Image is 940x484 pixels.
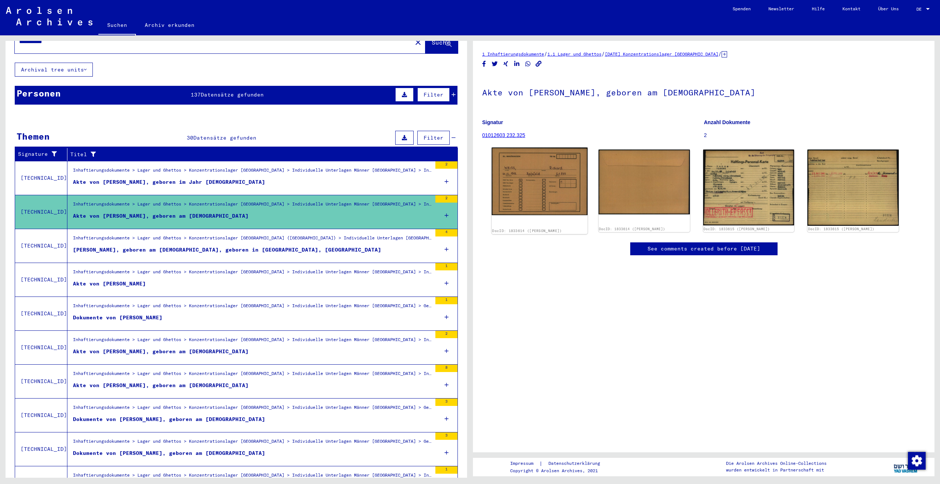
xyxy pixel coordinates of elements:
[424,91,443,98] span: Filter
[510,460,539,467] a: Impressum
[18,150,62,158] div: Signature
[73,370,432,380] div: Inhaftierungsdokumente > Lager und Ghettos > Konzentrationslager [GEOGRAPHIC_DATA] > Individuelle...
[73,302,432,313] div: Inhaftierungsdokumente > Lager und Ghettos > Konzentrationslager [GEOGRAPHIC_DATA] > Individuelle...
[136,16,203,34] a: Archiv erkunden
[543,460,609,467] a: Datenschutzerklärung
[703,150,795,225] img: 001.jpg
[425,31,458,53] button: Suche
[15,63,93,77] button: Archival tree units
[908,452,925,469] div: Zustimmung ändern
[6,7,92,25] img: Arolsen_neg.svg
[510,460,609,467] div: |
[480,59,488,69] button: Share on Facebook
[718,50,722,57] span: /
[424,134,443,141] span: Filter
[599,150,690,214] img: 002.jpg
[524,59,532,69] button: Share on WhatsApp
[435,331,457,338] div: 2
[15,432,67,466] td: [TECHNICAL_ID]
[435,466,457,474] div: 1
[704,131,925,139] p: 2
[808,227,874,231] a: DocID: 1833615 ([PERSON_NAME])
[15,330,67,364] td: [TECHNICAL_ID]
[908,452,926,470] img: Zustimmung ändern
[73,415,265,423] div: Dokumente von [PERSON_NAME], geboren am [DEMOGRAPHIC_DATA]
[807,150,899,226] img: 002.jpg
[704,119,750,125] b: Anzahl Dokumente
[605,51,718,57] a: [DATE] Konzentrationslager [GEOGRAPHIC_DATA]
[482,132,525,138] a: 01012603 232.325
[17,87,61,100] div: Personen
[73,314,162,322] div: Dokumente von [PERSON_NAME]
[492,229,562,233] a: DocID: 1833614 ([PERSON_NAME])
[417,88,450,102] button: Filter
[704,227,770,231] a: DocID: 1833615 ([PERSON_NAME])
[648,245,760,253] a: See comments created before [DATE]
[726,467,827,473] p: wurden entwickelt in Partnerschaft mit
[73,212,249,220] div: Akte von [PERSON_NAME], geboren am [DEMOGRAPHIC_DATA]
[414,38,422,47] mat-icon: close
[510,467,609,474] p: Copyright © Arolsen Archives, 2021
[491,59,499,69] button: Share on Twitter
[73,404,432,414] div: Inhaftierungsdokumente > Lager und Ghettos > Konzentrationslager [GEOGRAPHIC_DATA] > Individuelle...
[70,148,450,160] div: Titel
[73,449,265,457] div: Dokumente von [PERSON_NAME], geboren am [DEMOGRAPHIC_DATA]
[73,235,432,245] div: Inhaftierungsdokumente > Lager und Ghettos > Konzentrationslager [GEOGRAPHIC_DATA] ([GEOGRAPHIC_D...
[432,39,450,46] span: Suche
[513,59,521,69] button: Share on LinkedIn
[15,263,67,297] td: [TECHNICAL_ID]
[601,50,605,57] span: /
[15,398,67,432] td: [TECHNICAL_ID]
[70,151,443,158] div: Titel
[18,148,69,160] div: Signature
[73,472,432,482] div: Inhaftierungsdokumente > Lager und Ghettos > Konzentrationslager [GEOGRAPHIC_DATA] > Individuelle...
[73,246,381,254] div: [PERSON_NAME], geboren am [DEMOGRAPHIC_DATA], geboren in [GEOGRAPHIC_DATA], [GEOGRAPHIC_DATA]
[726,460,827,467] p: Die Arolsen Archives Online-Collections
[435,365,457,372] div: 8
[201,91,264,98] span: Datensätze gefunden
[73,336,432,347] div: Inhaftierungsdokumente > Lager und Ghettos > Konzentrationslager [GEOGRAPHIC_DATA] > Individuelle...
[417,131,450,145] button: Filter
[435,432,457,440] div: 3
[502,59,510,69] button: Share on Xing
[435,263,457,270] div: 1
[73,269,432,279] div: Inhaftierungsdokumente > Lager und Ghettos > Konzentrationslager [GEOGRAPHIC_DATA] > Individuelle...
[435,399,457,406] div: 3
[482,119,503,125] b: Signatur
[492,148,587,215] img: 001.jpg
[411,35,425,49] button: Clear
[73,178,265,186] div: Akte von [PERSON_NAME], geboren im Jahr [DEMOGRAPHIC_DATA]
[73,167,432,177] div: Inhaftierungsdokumente > Lager und Ghettos > Konzentrationslager [GEOGRAPHIC_DATA] > Individuelle...
[15,229,67,263] td: [TECHNICAL_ID]
[547,51,601,57] a: 1.1 Lager und Ghettos
[15,364,67,398] td: [TECHNICAL_ID]
[482,76,925,108] h1: Akte von [PERSON_NAME], geboren am [DEMOGRAPHIC_DATA]
[98,16,136,35] a: Suchen
[435,297,457,304] div: 1
[73,201,432,211] div: Inhaftierungsdokumente > Lager und Ghettos > Konzentrationslager [GEOGRAPHIC_DATA] > Individuelle...
[544,50,547,57] span: /
[73,382,249,389] div: Akte von [PERSON_NAME], geboren am [DEMOGRAPHIC_DATA]
[73,348,249,355] div: Akte von [PERSON_NAME], geboren am [DEMOGRAPHIC_DATA]
[191,91,201,98] span: 137
[892,457,920,476] img: yv_logo.png
[535,59,543,69] button: Copy link
[73,438,432,448] div: Inhaftierungsdokumente > Lager und Ghettos > Konzentrationslager [GEOGRAPHIC_DATA] > Individuelle...
[482,51,544,57] a: 1 Inhaftierungsdokumente
[15,297,67,330] td: [TECHNICAL_ID]
[73,280,146,288] div: Akte von [PERSON_NAME]
[916,7,925,12] span: DE
[599,227,665,231] a: DocID: 1833614 ([PERSON_NAME])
